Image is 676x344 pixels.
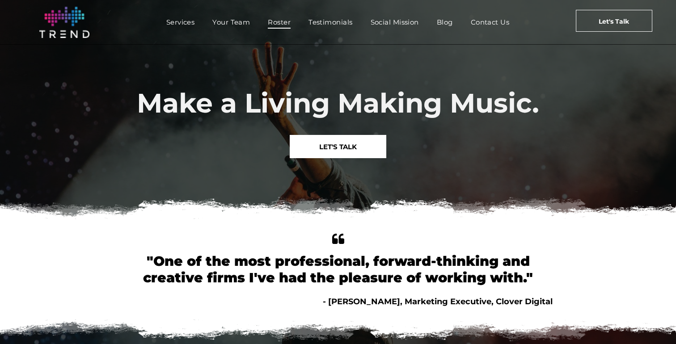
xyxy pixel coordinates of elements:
a: Roster [259,16,300,29]
span: Make a Living Making Music. [137,87,539,119]
span: Roster [268,16,291,29]
a: Testimonials [300,16,361,29]
a: Blog [428,16,462,29]
a: LET'S TALK [290,135,386,158]
a: Services [157,16,204,29]
img: logo [39,7,89,38]
a: Social Mission [362,16,428,29]
span: Let's Talk [599,10,629,33]
span: LET'S TALK [319,135,357,158]
iframe: Chat Widget [515,240,676,344]
font: "One of the most professional, forward-thinking and creative firms I've had the pleasure of worki... [143,253,533,286]
a: Your Team [203,16,259,29]
a: Contact Us [462,16,519,29]
a: Let's Talk [576,10,652,32]
span: - [PERSON_NAME], Marketing Executive, Clover Digital [323,297,553,306]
